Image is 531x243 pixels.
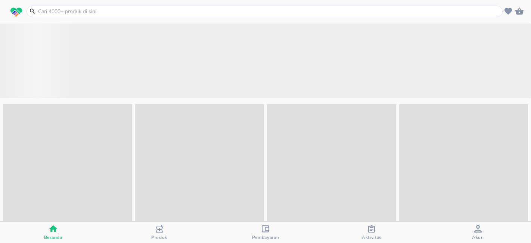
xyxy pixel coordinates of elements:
span: Aktivitas [362,234,382,240]
span: Akun [472,234,484,240]
button: Aktivitas [319,222,425,243]
input: Cari 4000+ produk di sini [37,7,501,15]
img: logo_swiperx_s.bd005f3b.svg [10,7,22,17]
button: Akun [425,222,531,243]
span: Produk [151,234,167,240]
button: Pembayaran [212,222,319,243]
button: Produk [106,222,212,243]
span: Beranda [44,234,62,240]
span: Pembayaran [252,234,279,240]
